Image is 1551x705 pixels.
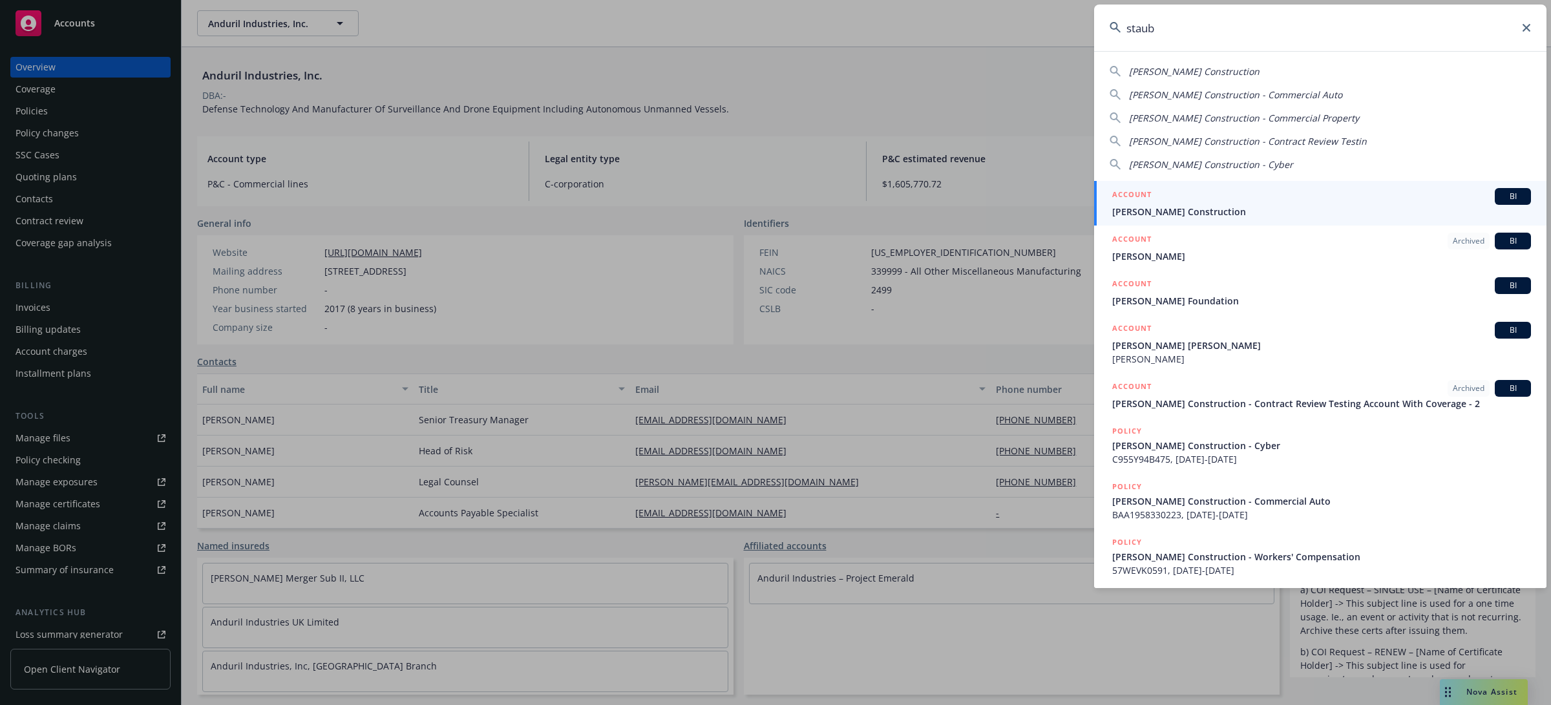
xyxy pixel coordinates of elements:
[1112,439,1531,452] span: [PERSON_NAME] Construction - Cyber
[1500,383,1526,394] span: BI
[1112,339,1531,352] span: [PERSON_NAME] [PERSON_NAME]
[1112,294,1531,308] span: [PERSON_NAME] Foundation
[1112,322,1152,337] h5: ACCOUNT
[1112,188,1152,204] h5: ACCOUNT
[1112,233,1152,248] h5: ACCOUNT
[1112,494,1531,508] span: [PERSON_NAME] Construction - Commercial Auto
[1453,235,1484,247] span: Archived
[1129,65,1260,78] span: [PERSON_NAME] Construction
[1094,315,1546,373] a: ACCOUNTBI[PERSON_NAME] [PERSON_NAME][PERSON_NAME]
[1112,536,1142,549] h5: POLICY
[1094,181,1546,226] a: ACCOUNTBI[PERSON_NAME] Construction
[1112,249,1531,263] span: [PERSON_NAME]
[1129,89,1342,101] span: [PERSON_NAME] Construction - Commercial Auto
[1453,383,1484,394] span: Archived
[1094,373,1546,417] a: ACCOUNTArchivedBI[PERSON_NAME] Construction - Contract Review Testing Account With Coverage - 2
[1112,452,1531,466] span: C955Y94B475, [DATE]-[DATE]
[1112,425,1142,437] h5: POLICY
[1112,397,1531,410] span: [PERSON_NAME] Construction - Contract Review Testing Account With Coverage - 2
[1112,550,1531,563] span: [PERSON_NAME] Construction - Workers' Compensation
[1500,235,1526,247] span: BI
[1500,324,1526,336] span: BI
[1129,158,1293,171] span: [PERSON_NAME] Construction - Cyber
[1094,529,1546,584] a: POLICY[PERSON_NAME] Construction - Workers' Compensation57WEVK0591, [DATE]-[DATE]
[1129,112,1359,124] span: [PERSON_NAME] Construction - Commercial Property
[1094,226,1546,270] a: ACCOUNTArchivedBI[PERSON_NAME]
[1112,563,1531,577] span: 57WEVK0591, [DATE]-[DATE]
[1112,380,1152,395] h5: ACCOUNT
[1112,480,1142,493] h5: POLICY
[1129,135,1367,147] span: [PERSON_NAME] Construction - Contract Review Testin
[1112,277,1152,293] h5: ACCOUNT
[1094,270,1546,315] a: ACCOUNTBI[PERSON_NAME] Foundation
[1094,5,1546,51] input: Search...
[1500,191,1526,202] span: BI
[1112,205,1531,218] span: [PERSON_NAME] Construction
[1500,280,1526,291] span: BI
[1112,352,1531,366] span: [PERSON_NAME]
[1094,473,1546,529] a: POLICY[PERSON_NAME] Construction - Commercial AutoBAA1958330223, [DATE]-[DATE]
[1094,417,1546,473] a: POLICY[PERSON_NAME] Construction - CyberC955Y94B475, [DATE]-[DATE]
[1112,508,1531,521] span: BAA1958330223, [DATE]-[DATE]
